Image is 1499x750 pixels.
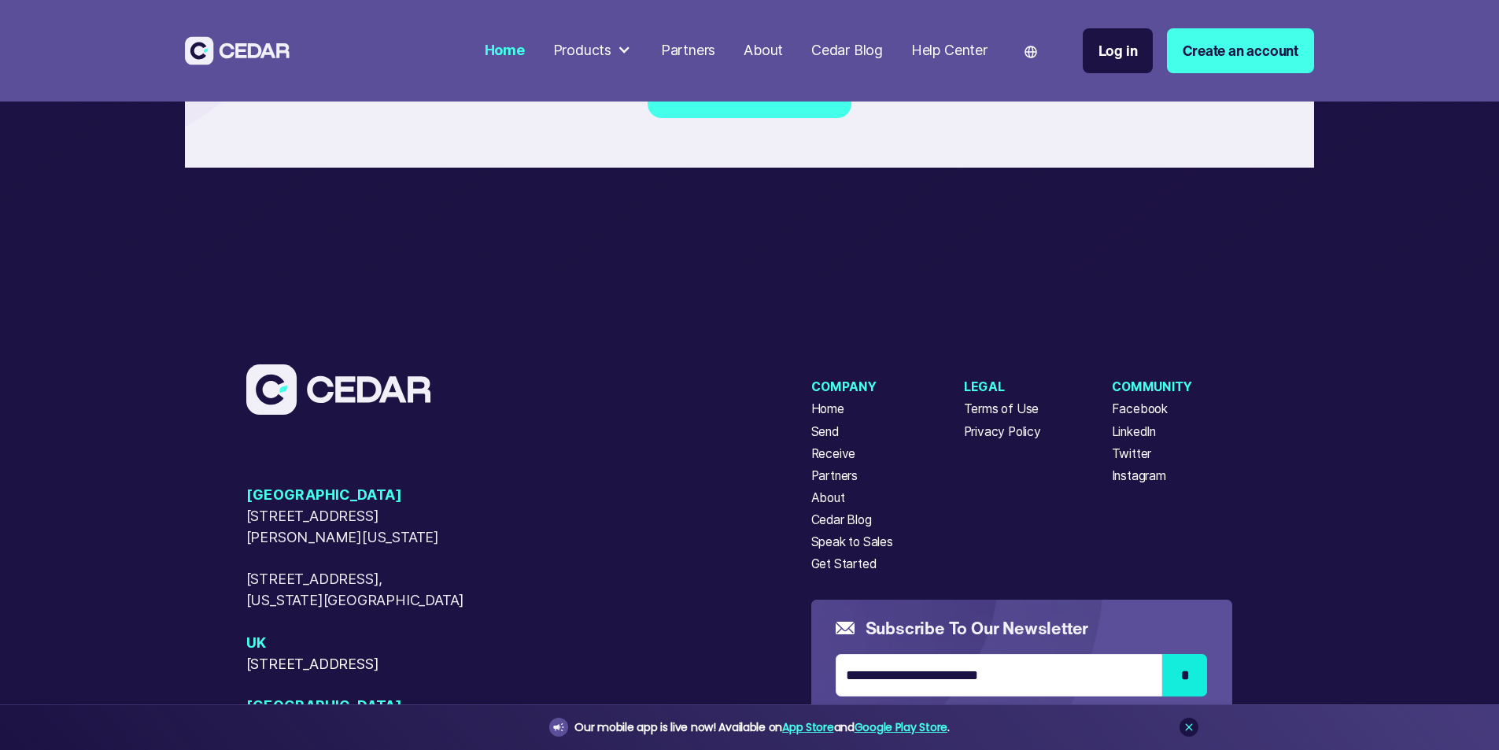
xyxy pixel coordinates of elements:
a: Send [811,423,839,442]
div: Legal [964,378,1041,397]
a: Cedar Blog [804,32,890,69]
span: [STREET_ADDRESS], [US_STATE][GEOGRAPHIC_DATA] [246,569,467,611]
span: UK [246,633,467,654]
span: [GEOGRAPHIC_DATA] [246,485,467,506]
div: Community [1112,378,1193,397]
a: Help Center [904,32,995,69]
img: world icon [1025,46,1037,58]
div: About [744,40,783,61]
span: [GEOGRAPHIC_DATA] [246,696,467,717]
div: Log in [1098,40,1138,61]
a: Speak to Sales [811,533,893,552]
span: [STREET_ADDRESS] [246,654,467,675]
img: announcement [552,721,565,733]
h5: Subscribe to our newsletter [866,616,1089,640]
div: Our mobile app is live now! Available on and . [574,718,949,737]
a: Privacy Policy [964,423,1041,442]
a: Create an account [1167,28,1314,73]
a: Twitter [1112,445,1152,464]
a: About [737,32,790,69]
a: Cedar Blog [811,511,872,530]
span: [STREET_ADDRESS][PERSON_NAME][US_STATE] [246,506,467,549]
a: Partners [811,467,858,486]
a: About [811,489,845,508]
div: Company [811,378,893,397]
a: Log in [1083,28,1154,73]
a: Get Started [811,555,877,574]
a: Home [478,32,532,69]
div: Partners [661,40,715,61]
div: Products [546,33,640,68]
a: LinkedIn [1112,423,1156,442]
a: Partners [654,32,722,69]
a: Google Play Store [855,719,947,735]
a: Instagram [1112,467,1166,486]
a: App Store [782,719,833,735]
a: Receive [811,445,856,464]
a: Home [811,400,844,419]
div: Help Center [911,40,988,61]
a: Facebook [1112,400,1168,419]
div: Products [553,40,611,61]
div: Home [485,40,525,61]
div: Cedar Blog [811,40,883,61]
a: Terms of Use [964,400,1039,419]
